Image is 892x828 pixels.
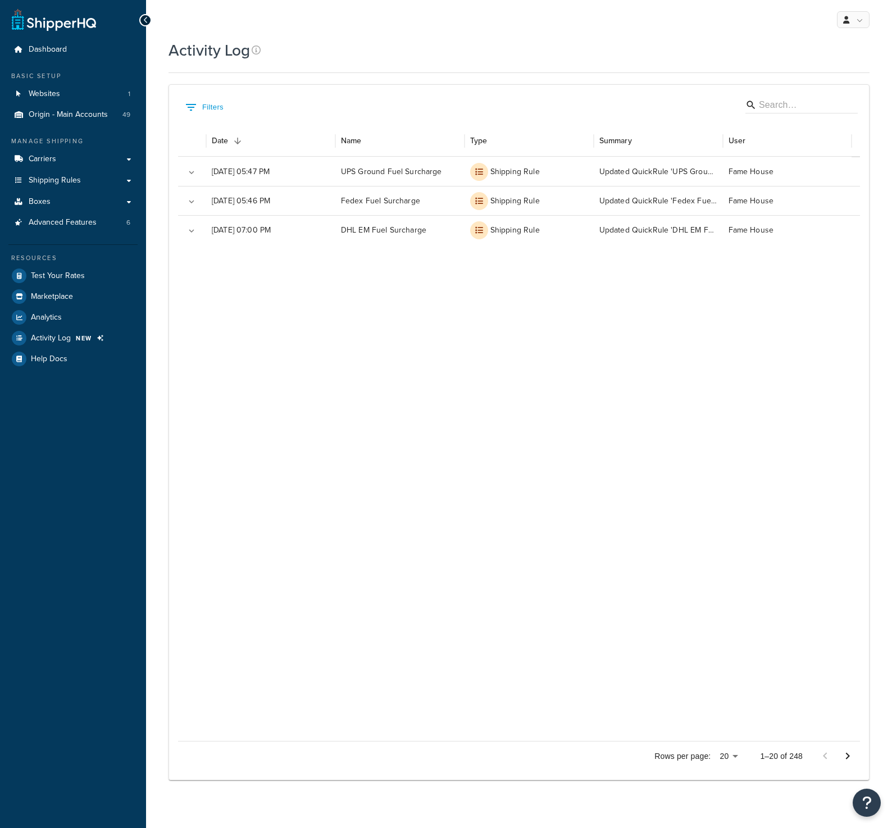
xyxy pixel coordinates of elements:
[723,157,852,186] div: Fame House
[12,8,96,31] a: ShipperHQ Home
[715,748,742,765] div: 20
[31,292,73,302] span: Marketplace
[122,110,130,120] span: 49
[853,789,881,817] button: Open Resource Center
[8,39,138,60] a: Dashboard
[470,135,488,147] div: Type
[169,39,250,61] h1: Activity Log
[31,334,71,343] span: Activity Log
[31,271,85,281] span: Test Your Rates
[29,45,67,54] span: Dashboard
[594,215,723,244] div: Updated QuickRule 'DHL EM Fuel Surcharge': By a Flat Rate
[335,215,465,244] div: DHL EM Fuel Surcharge
[29,197,51,207] span: Boxes
[8,104,138,125] a: Origin - Main Accounts 49
[335,186,465,215] div: Fedex Fuel Surcharge
[8,84,138,104] li: Websites
[8,149,138,170] a: Carriers
[723,215,852,244] div: Fame House
[31,313,62,322] span: Analytics
[836,745,859,767] button: Go to next page
[490,225,540,236] p: Shipping Rule
[29,218,97,228] span: Advanced Features
[594,157,723,186] div: Updated QuickRule 'UPS Ground Fuel Surcharge': By a Percentage
[599,135,632,147] div: Summary
[335,157,465,186] div: UPS Ground Fuel Surcharge
[230,133,245,149] button: Sort
[729,135,746,147] div: User
[8,137,138,146] div: Manage Shipping
[126,218,130,228] span: 6
[723,186,852,215] div: Fame House
[341,135,362,147] div: Name
[31,354,67,364] span: Help Docs
[490,195,540,207] p: Shipping Rule
[654,750,711,762] p: Rows per page:
[8,266,138,286] a: Test Your Rates
[128,89,130,99] span: 1
[206,186,335,215] div: [DATE] 05:46 PM
[184,194,199,210] button: Expand
[8,170,138,191] a: Shipping Rules
[8,71,138,81] div: Basic Setup
[8,253,138,263] div: Resources
[29,154,56,164] span: Carriers
[184,165,199,180] button: Expand
[8,192,138,212] a: Boxes
[8,104,138,125] li: Origins
[760,750,803,762] p: 1–20 of 248
[184,223,199,239] button: Expand
[490,166,540,178] p: Shipping Rule
[206,157,335,186] div: [DATE] 05:47 PM
[8,84,138,104] a: Websites 1
[745,97,858,116] div: Search
[8,212,138,233] a: Advanced Features 6
[206,215,335,244] div: [DATE] 07:00 PM
[29,89,60,99] span: Websites
[76,334,92,343] span: NEW
[8,286,138,307] a: Marketplace
[8,349,138,369] a: Help Docs
[29,110,108,120] span: Origin - Main Accounts
[759,99,841,112] input: Search…
[212,135,229,147] div: Date
[29,176,81,185] span: Shipping Rules
[183,98,226,116] button: Show filters
[594,186,723,215] div: Updated QuickRule 'Fedex Fuel Surcharge': By a Percentage
[8,212,138,233] li: Advanced Features
[8,328,138,348] li: Activity Log
[8,328,138,348] a: Activity Log NEW
[8,307,138,327] a: Analytics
